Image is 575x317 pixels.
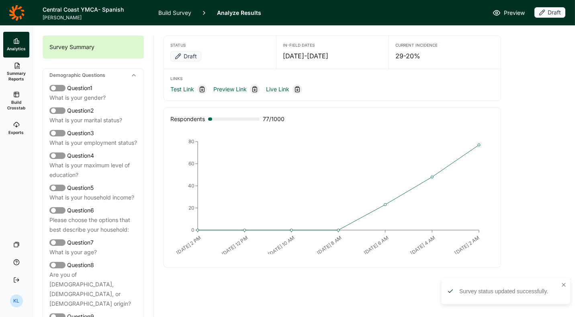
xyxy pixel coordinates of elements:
[170,76,494,81] div: Links
[49,183,137,193] div: Question 5
[49,161,137,180] div: What is your maximum level of education?
[283,51,382,61] div: [DATE] - [DATE]
[170,114,205,124] div: Respondents
[3,32,29,58] a: Analytics
[49,206,137,215] div: Question 6
[49,270,137,309] div: Are you of [DEMOGRAPHIC_DATA], [DEMOGRAPHIC_DATA], or [DEMOGRAPHIC_DATA] origin?
[170,84,194,94] a: Test Link
[267,235,296,257] text: [DATE] 10 AM
[49,238,137,247] div: Question 7
[188,138,194,144] tspan: 80
[197,84,207,94] div: Copy link
[170,51,201,62] div: Draft
[49,260,137,270] div: Question 8
[7,46,26,51] span: Analytics
[188,161,194,167] tspan: 60
[3,115,29,141] a: Exports
[188,183,194,189] tspan: 40
[170,42,270,48] div: Status
[6,99,26,111] span: Build Crosstab
[170,51,201,62] button: Draft
[49,138,137,148] div: What is your employment status?
[10,294,23,307] div: KL
[49,151,137,161] div: Question 4
[493,8,525,18] a: Preview
[49,128,137,138] div: Question 3
[49,247,137,257] div: What is your age?
[454,235,481,256] text: [DATE] 2 AM
[3,86,29,115] a: Build Crosstab
[221,235,249,257] text: [DATE] 12 PM
[49,215,137,235] div: Please choose the options that best describe your household:
[49,83,137,93] div: Question 1
[43,5,149,14] h1: Central Coast YMCA- Spanish
[49,115,137,125] div: What is your marital status?
[49,193,137,202] div: What is your household income?
[43,14,149,21] span: [PERSON_NAME]
[534,7,565,19] button: Draft
[459,287,558,295] div: Survey status updated successfully.
[3,58,29,86] a: Summary Reports
[283,42,382,48] div: In-Field Dates
[191,227,194,233] tspan: 0
[43,69,143,82] div: Demographic Questions
[175,235,202,256] text: [DATE] 2 PM
[293,84,302,94] div: Copy link
[395,42,494,48] div: Current Incidence
[49,93,137,103] div: What is your gender?
[395,51,494,61] div: 29-20%
[266,84,289,94] a: Live Link
[213,84,247,94] a: Preview Link
[9,130,24,135] span: Exports
[6,70,26,82] span: Summary Reports
[316,235,343,256] text: [DATE] 8 AM
[43,36,143,58] div: Survey Summary
[49,106,137,115] div: Question 2
[504,8,525,18] span: Preview
[188,205,194,211] tspan: 20
[250,84,260,94] div: Copy link
[363,235,390,256] text: [DATE] 6 AM
[263,114,284,124] span: 77 / 1000
[409,235,437,256] text: [DATE] 4 AM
